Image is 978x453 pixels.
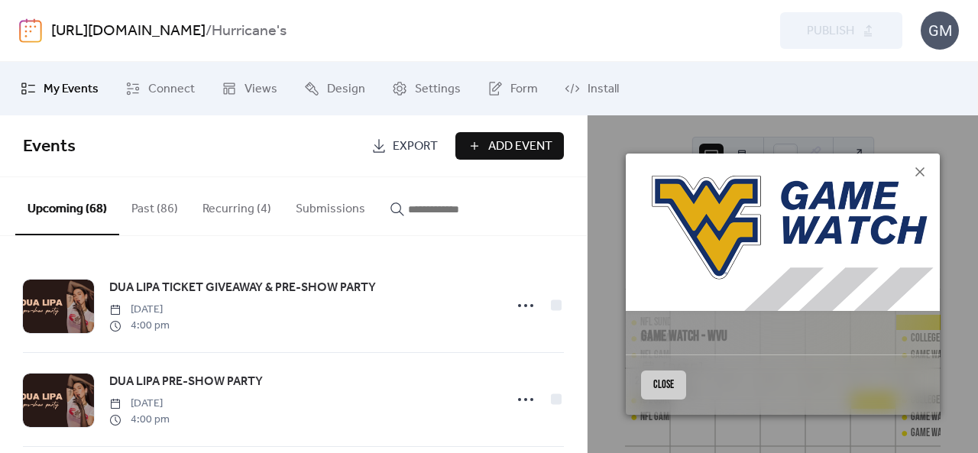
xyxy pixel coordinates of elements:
button: Close [641,370,686,400]
span: [DATE] [109,302,170,318]
a: Connect [114,68,206,109]
span: 4:00 pm [109,318,170,334]
a: DUA LIPA TICKET GIVEAWAY & PRE-SHOW PARTY [109,278,376,298]
span: [DATE] [109,396,170,412]
span: Form [510,80,538,99]
a: My Events [9,68,110,109]
img: logo [19,18,42,43]
span: Views [244,80,277,99]
a: Form [476,68,549,109]
span: Connect [148,80,195,99]
b: / [206,17,212,46]
span: Events [23,130,76,163]
div: GM [921,11,959,50]
div: GAME WATCH - WVU [626,326,940,348]
b: Hurricane's [212,17,287,46]
a: Views [210,68,289,109]
a: Design [293,68,377,109]
button: Past (86) [119,177,190,234]
span: Install [588,80,619,99]
button: Submissions [283,177,377,234]
a: Install [553,68,630,109]
span: Add Event [488,138,552,156]
span: DUA LIPA TICKET GIVEAWAY & PRE-SHOW PARTY [109,279,376,297]
span: Design [327,80,365,99]
button: Add Event [455,132,564,160]
button: Upcoming (68) [15,177,119,235]
button: Recurring (4) [190,177,283,234]
a: [URL][DOMAIN_NAME] [51,17,206,46]
a: Settings [381,68,472,109]
a: DUA LIPA PRE-SHOW PARTY [109,372,263,392]
span: Export [393,138,438,156]
a: Export [360,132,449,160]
span: 4:00 pm [109,412,170,428]
span: Settings [415,80,461,99]
span: DUA LIPA PRE-SHOW PARTY [109,373,263,391]
span: My Events [44,80,99,99]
